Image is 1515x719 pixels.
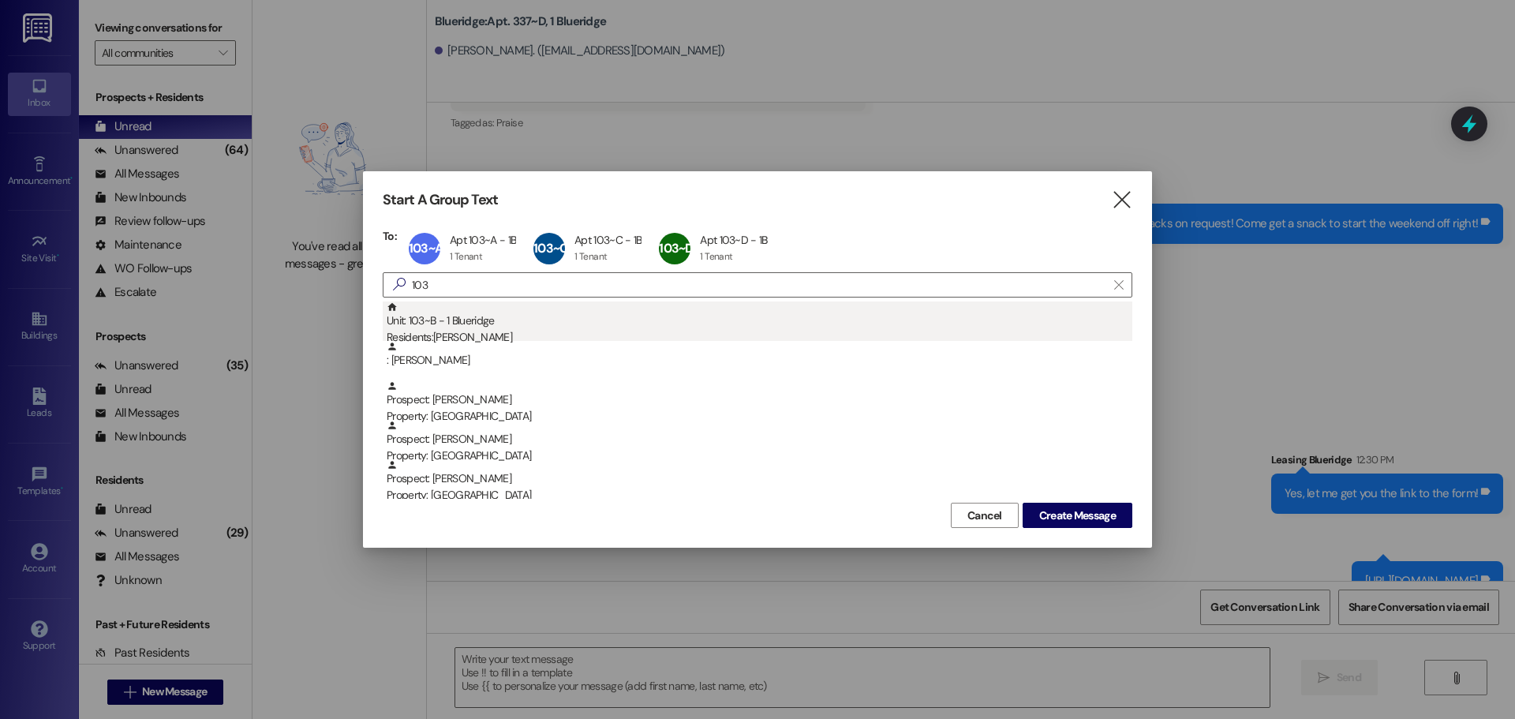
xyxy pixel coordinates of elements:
[387,448,1132,464] div: Property: [GEOGRAPHIC_DATA]
[387,420,1132,465] div: Prospect: [PERSON_NAME]
[383,191,498,209] h3: Start A Group Text
[574,250,607,263] div: 1 Tenant
[383,459,1132,499] div: Prospect: [PERSON_NAME]Property: [GEOGRAPHIC_DATA]
[412,274,1106,296] input: Search for any contact or apartment
[387,276,412,293] i: 
[387,301,1132,346] div: Unit: 103~B - 1 Blueridge
[659,240,693,257] span: 103~D
[951,503,1019,528] button: Cancel
[383,301,1132,341] div: Unit: 103~B - 1 BlueridgeResidents:[PERSON_NAME]
[387,408,1132,425] div: Property: [GEOGRAPHIC_DATA]
[383,380,1132,420] div: Prospect: [PERSON_NAME]Property: [GEOGRAPHIC_DATA]
[383,229,397,243] h3: To:
[387,459,1132,504] div: Prospect: [PERSON_NAME]
[574,233,642,247] div: Apt 103~C - 1B
[450,250,482,263] div: 1 Tenant
[387,380,1132,425] div: Prospect: [PERSON_NAME]
[387,487,1132,504] div: Property: [GEOGRAPHIC_DATA]
[450,233,516,247] div: Apt 103~A - 1B
[387,341,1132,369] div: : [PERSON_NAME]
[1111,192,1132,208] i: 
[1023,503,1132,528] button: Create Message
[533,240,568,257] span: 103~C
[1114,279,1123,291] i: 
[1106,273,1132,297] button: Clear text
[967,507,1002,524] span: Cancel
[409,240,443,257] span: 103~A
[1039,507,1116,524] span: Create Message
[700,233,767,247] div: Apt 103~D - 1B
[383,420,1132,459] div: Prospect: [PERSON_NAME]Property: [GEOGRAPHIC_DATA]
[387,329,1132,346] div: Residents: [PERSON_NAME]
[700,250,732,263] div: 1 Tenant
[383,341,1132,380] div: : [PERSON_NAME]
